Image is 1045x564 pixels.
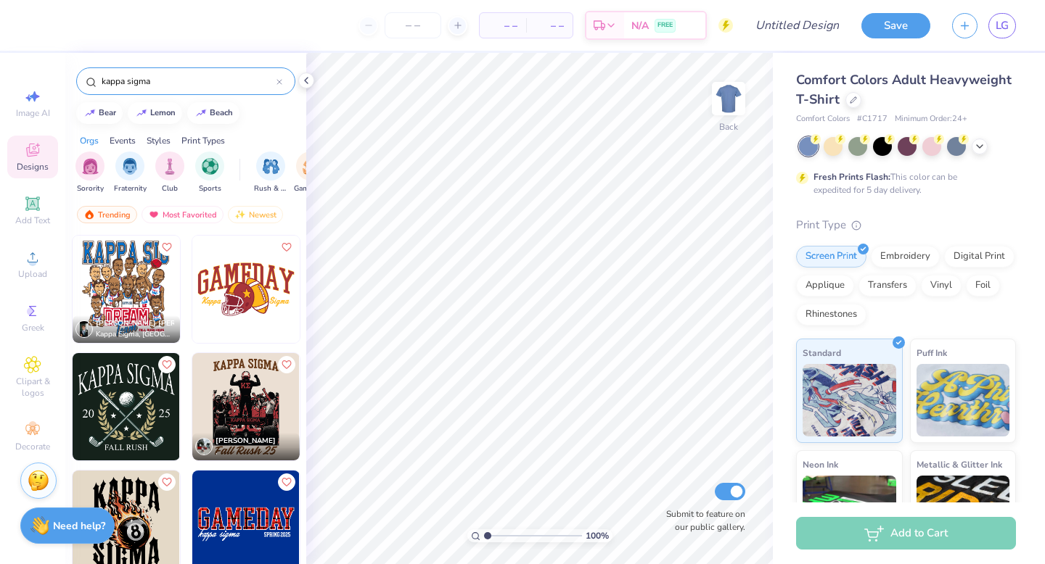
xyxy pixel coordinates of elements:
button: filter button [254,152,287,194]
img: Game Day Image [303,158,319,175]
div: Vinyl [921,275,962,296]
img: Club Image [162,158,178,175]
label: Submit to feature on our public gallery. [658,507,745,534]
img: trend_line.gif [195,109,207,117]
img: 3d8359f7-368c-4d26-b1f0-891b45d12c76 [179,236,287,343]
div: This color can be expedited for 5 day delivery. [814,170,992,196]
strong: Need help? [53,519,105,533]
div: Most Favorited [142,206,224,223]
span: Comfort Colors Adult Heavyweight T-Shirt [796,71,1012,108]
div: filter for Game Day [294,152,327,194]
span: FREE [657,20,673,30]
img: Neon Ink [803,476,896,548]
img: Back [714,84,743,113]
div: Applique [796,275,854,296]
span: Neon Ink [803,457,838,472]
button: Like [278,239,295,256]
span: Game Day [294,183,327,194]
img: trend_line.gif [84,109,96,117]
div: Digital Print [944,246,1015,268]
button: filter button [294,152,327,194]
button: Save [861,13,930,38]
img: Sorority Image [82,158,99,175]
div: filter for Fraternity [114,152,147,194]
img: Sports Image [202,158,218,175]
div: Back [719,120,738,133]
span: Greek [22,322,44,333]
img: most_fav.gif [148,210,160,220]
img: Metallic & Glitter Ink [917,476,1010,548]
span: Club [162,183,178,194]
button: filter button [114,152,147,194]
img: Puff Ink [917,364,1010,436]
span: Puff Ink [917,345,947,360]
input: Untitled Design [744,11,851,40]
span: [PERSON_NAME] [PERSON_NAME] [96,318,218,328]
span: Fraternity [114,183,147,194]
span: Rush & Bid [254,183,287,194]
div: Screen Print [796,246,866,268]
input: Try "Alpha" [100,74,276,88]
span: – – [488,18,517,33]
button: filter button [155,152,184,194]
div: Newest [228,206,283,223]
button: beach [187,102,239,124]
button: Like [278,473,295,491]
img: 77b2cff8-3110-4b14-b3a2-492b28bc3893 [179,353,287,460]
img: trend_line.gif [136,109,147,117]
div: filter for Sorority [75,152,104,194]
span: Comfort Colors [796,113,850,125]
img: Fraternity Image [122,158,138,175]
button: lemon [128,102,182,124]
span: N/A [631,18,649,33]
span: [PERSON_NAME] [216,436,276,446]
img: a9c24f55-ee6b-47f8-bd21-f7579bf62798 [73,236,180,343]
div: Transfers [858,275,917,296]
span: Designs [17,161,49,173]
button: filter button [195,152,224,194]
button: filter button [75,152,104,194]
img: 70e27be7-e3c6-4439-99b8-022d8ae3cf7d [299,353,406,460]
div: Trending [77,206,137,223]
span: Add Text [15,215,50,226]
div: Print Type [796,217,1016,233]
div: bear [99,109,116,117]
span: Sorority [77,183,104,194]
input: – – [385,12,441,38]
button: Like [158,473,176,491]
button: Like [158,356,176,373]
button: Like [158,239,176,256]
div: Foil [966,275,1000,296]
button: bear [76,102,123,124]
span: Minimum Order: 24 + [895,113,967,125]
span: LG [996,17,1009,34]
div: beach [210,109,233,117]
span: Clipart & logos [7,376,58,399]
div: filter for Sports [195,152,224,194]
div: Orgs [80,134,99,147]
span: 100 % [586,529,609,542]
img: Avatar [75,320,93,338]
img: Avatar [195,438,213,455]
span: Metallic & Glitter Ink [917,457,1002,472]
span: , [216,447,276,457]
img: trending.gif [83,210,95,220]
button: Like [278,356,295,373]
span: Image AI [16,107,50,119]
span: Upload [18,268,47,280]
a: LG [988,13,1016,38]
img: 0ca8ccaa-6894-41e9-8d9e-db5fb41e77de [192,236,300,343]
span: Kappa Sigma, [GEOGRAPHIC_DATA][US_STATE] [96,329,174,340]
img: 56596c83-9ef6-4740-a5d9-60eb7d8899e4 [299,236,406,343]
img: Newest.gif [234,210,246,220]
div: filter for Rush & Bid [254,152,287,194]
span: Decorate [15,441,50,452]
div: Embroidery [871,246,940,268]
img: Rush & Bid Image [263,158,279,175]
div: Print Types [181,134,225,147]
div: lemon [150,109,176,117]
div: Events [110,134,136,147]
div: Styles [147,134,171,147]
img: b7ae1dc1-d6f7-4f0a-947b-e114c67dd6d1 [73,353,180,460]
img: Standard [803,364,896,436]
